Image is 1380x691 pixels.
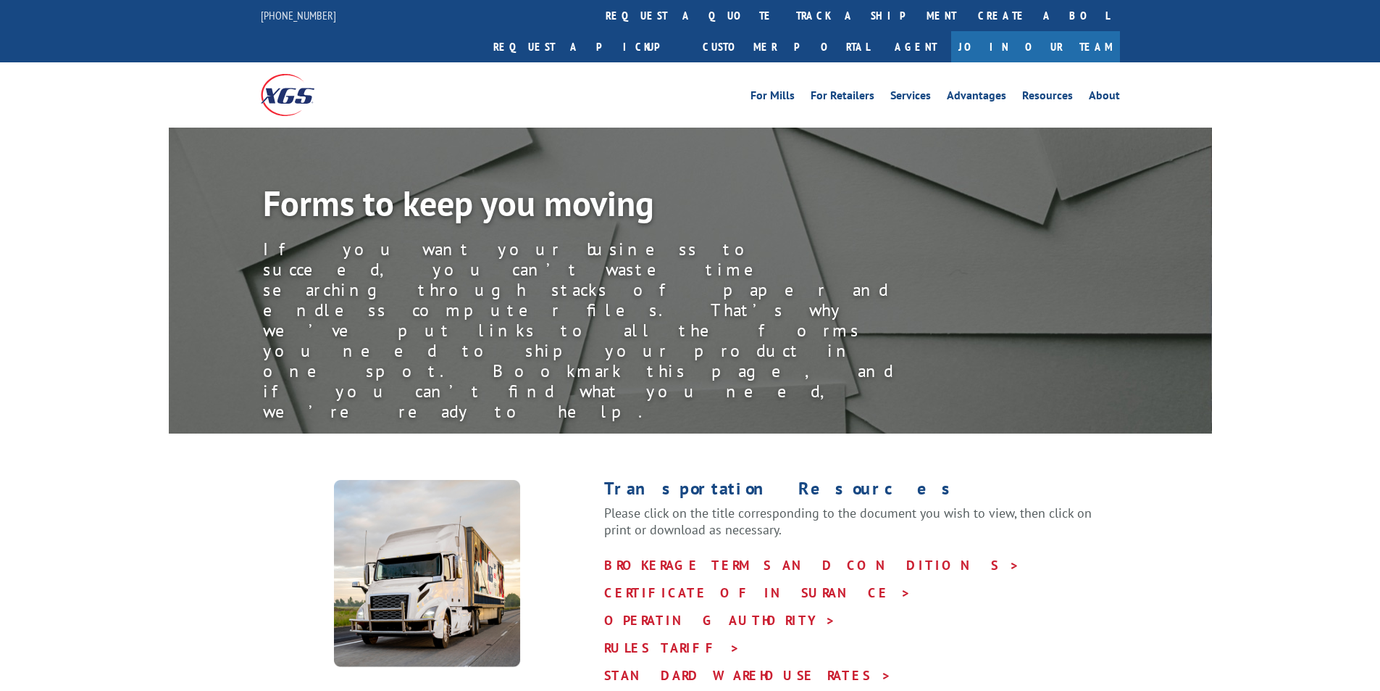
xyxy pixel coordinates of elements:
a: For Mills [750,90,795,106]
a: OPERATING AUTHORITY > [604,612,836,629]
img: XpressGlobal_Resources [333,480,521,668]
a: CERTIFICATE OF INSURANCE > [604,584,911,601]
h1: Transportation Resources [604,480,1120,505]
a: Join Our Team [951,31,1120,62]
a: About [1089,90,1120,106]
p: Please click on the title corresponding to the document you wish to view, then click on print or ... [604,505,1120,553]
a: [PHONE_NUMBER] [261,8,336,22]
a: STANDARD WAREHOUSE RATES > [604,667,892,684]
a: BROKERAGE TERMS AND CONDITIONS > [604,557,1020,574]
div: If you want your business to succeed, you can’t waste time searching through stacks of paper and ... [263,239,915,422]
a: Customer Portal [692,31,880,62]
a: For Retailers [811,90,874,106]
h1: Forms to keep you moving [263,186,915,228]
a: Request a pickup [482,31,692,62]
a: Advantages [947,90,1006,106]
a: Services [890,90,931,106]
a: Resources [1022,90,1073,106]
a: RULES TARIFF > [604,640,740,656]
a: Agent [880,31,951,62]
